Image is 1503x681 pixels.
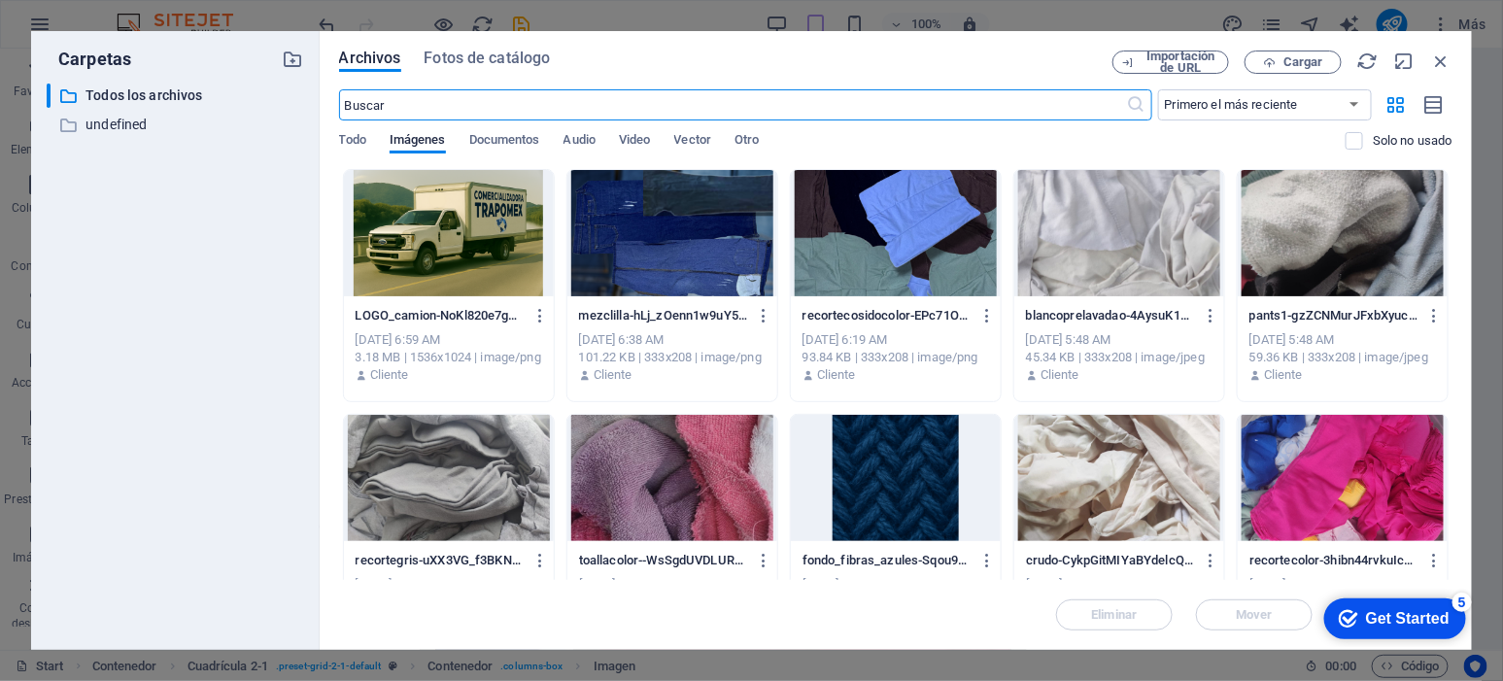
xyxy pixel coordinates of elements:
div: Get Started [57,21,141,39]
p: recortegris-uXX3VG_f3BKN50Zp113FpQ.jpg [356,552,525,569]
div: ​ [47,84,51,108]
p: Cliente [370,366,409,384]
span: Todo [339,128,366,155]
span: Documentos [469,128,540,155]
div: Get Started 5 items remaining, 0% complete [16,10,157,51]
span: Audio [564,128,596,155]
i: Minimizar [1394,51,1416,72]
span: Otro [734,128,759,155]
div: [DATE] 5:48 AM [356,576,542,594]
div: [DATE] 12:37 AM [1249,576,1436,594]
div: 5 [144,4,163,23]
div: [DATE] 12:52 AM [1026,576,1213,594]
span: Importación de URL [1142,51,1220,74]
p: Solo muestra los archivos que no están usándose en el sitio web. Los archivos añadidos durante es... [1373,132,1452,150]
p: fondo_fibras_azules-Sqou9FNeggFUGEbuA0fwuw.png [803,552,972,569]
div: undefined [47,113,304,137]
span: Fotos de catálogo [425,47,551,70]
p: toallacolor--WsSgdUVDLURZlJnHRaIeQ.jpg [579,552,748,569]
i: Crear carpeta [283,49,304,70]
div: [DATE] 6:59 AM [356,331,542,349]
div: [DATE] 5:48 AM [579,576,766,594]
p: Cliente [594,366,632,384]
p: recortecosidocolor-EPc71O5or7DKFV8oBwLjXw.png [803,307,972,324]
p: recortecolor-3hibn44rvkuIcKmB_uUcpA.jpg [1249,552,1418,569]
div: [DATE] 1:30 AM [803,576,989,594]
p: LOGO_camion-NoKl820e7gkUbPCFBKiOlA.png [356,307,525,324]
div: 45.34 KB | 333x208 | image/jpeg [1026,349,1213,366]
p: undefined [85,114,268,136]
span: Vector [674,128,712,155]
div: 101.22 KB | 333x208 | image/png [579,349,766,366]
div: 59.36 KB | 333x208 | image/jpeg [1249,349,1436,366]
p: Cliente [1041,366,1079,384]
input: Buscar [339,89,1127,120]
div: [DATE] 5:48 AM [1249,331,1436,349]
span: Video [619,128,650,155]
span: Archivos [339,47,401,70]
i: Volver a cargar [1357,51,1379,72]
p: Carpetas [47,47,131,72]
p: Todos los archivos [85,85,268,107]
div: [DATE] 6:38 AM [579,331,766,349]
p: Cliente [1264,366,1303,384]
p: pants1-gzZCNMurJFxbXyuciDXC9A.jpg [1249,307,1418,324]
i: Cerrar [1431,51,1452,72]
div: 3.18 MB | 1536x1024 | image/png [356,349,542,366]
div: 93.84 KB | 333x208 | image/png [803,349,989,366]
p: mezclilla-hLj_zOenn1w9uY5OFp8KsA.png [579,307,748,324]
button: Cargar [1245,51,1342,74]
span: Cargar [1283,56,1323,68]
p: blancoprelavadao-4AysuK1zizTbUjUAzcFUOQ.jpg [1026,307,1195,324]
div: [DATE] 6:19 AM [803,331,989,349]
p: crudo-CykpGitMIYaBYdelcQQUtw.jpg [1026,552,1195,569]
span: 55 5120 6244 [113,17,206,36]
div: [DATE] 5:48 AM [1026,331,1213,349]
span: Imágenes [390,128,446,155]
p: Cliente [817,366,856,384]
button: Importación de URL [1112,51,1229,74]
